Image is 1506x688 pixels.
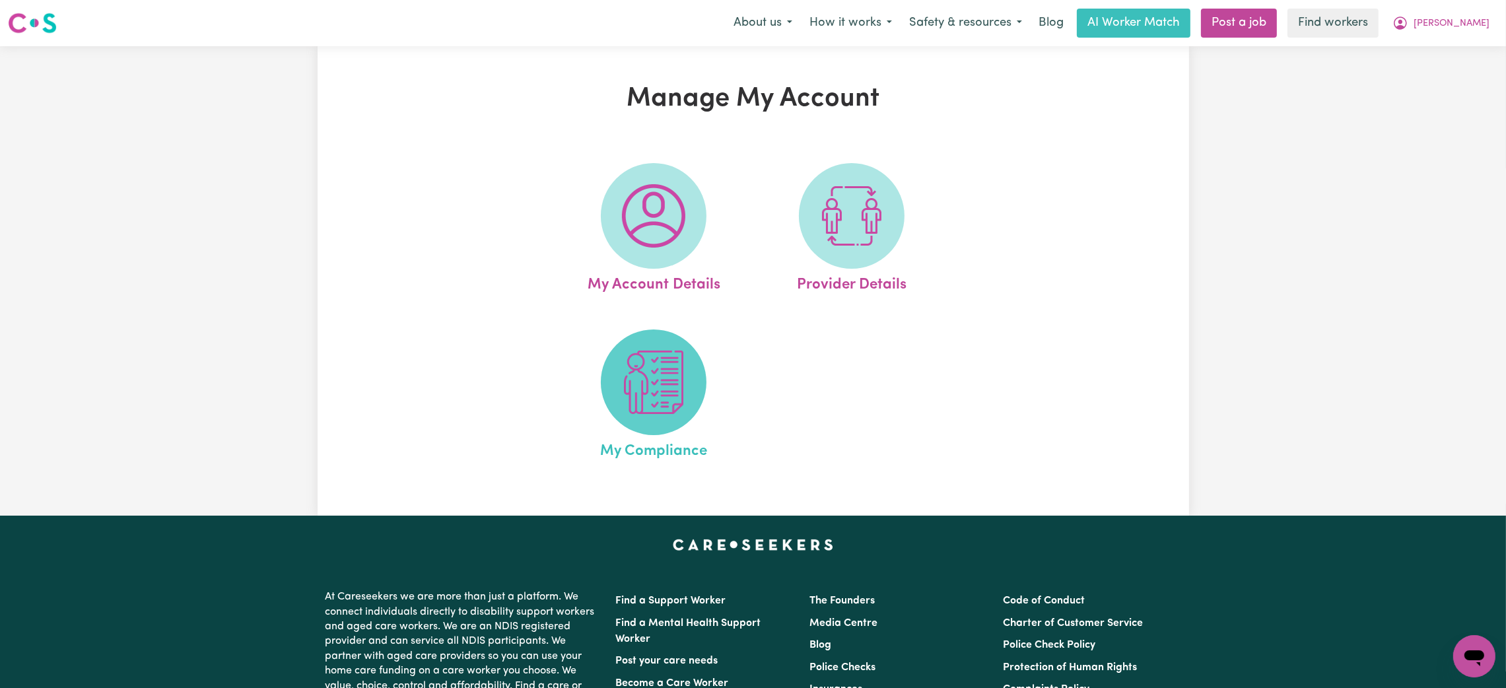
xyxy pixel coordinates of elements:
a: AI Worker Match [1077,9,1190,38]
h1: Manage My Account [471,83,1036,115]
a: Find workers [1287,9,1379,38]
iframe: Button to launch messaging window, conversation in progress [1453,635,1495,677]
a: Find a Mental Health Support Worker [616,618,761,644]
a: Charter of Customer Service [1003,618,1143,629]
button: How it works [801,9,901,37]
a: Provider Details [757,163,947,296]
span: My Compliance [600,435,707,463]
span: Provider Details [797,269,907,296]
a: Post a job [1201,9,1277,38]
a: Media Centre [809,618,877,629]
img: Careseekers logo [8,11,57,35]
button: About us [725,9,801,37]
button: Safety & resources [901,9,1031,37]
a: My Account Details [559,163,749,296]
a: My Compliance [559,329,749,463]
span: My Account Details [588,269,720,296]
a: Careseekers home page [673,539,833,550]
a: Careseekers logo [8,8,57,38]
a: Police Check Policy [1003,640,1095,650]
a: Blog [809,640,831,650]
a: Post your care needs [616,656,718,666]
span: [PERSON_NAME] [1414,17,1489,31]
a: Blog [1031,9,1072,38]
a: The Founders [809,596,875,606]
a: Police Checks [809,662,875,673]
a: Find a Support Worker [616,596,726,606]
a: Code of Conduct [1003,596,1085,606]
button: My Account [1384,9,1498,37]
a: Protection of Human Rights [1003,662,1137,673]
